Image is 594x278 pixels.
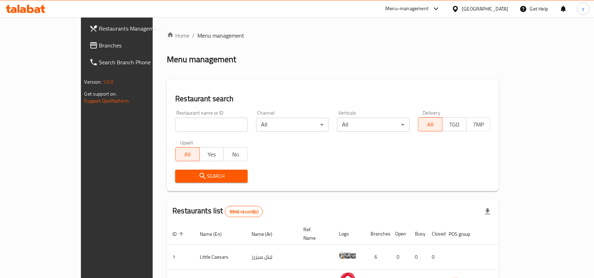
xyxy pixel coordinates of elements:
[469,119,488,130] span: TMP
[172,206,263,217] h2: Restaurants list
[339,247,356,264] img: Little Caesars
[200,230,231,238] span: Name (En)
[84,20,180,37] a: Restaurants Management
[99,41,175,50] span: Branches
[172,230,186,238] span: ID
[84,89,117,98] span: Get support on:
[99,58,175,66] span: Search Branch Phone
[194,245,246,270] td: Little Caesars
[256,118,329,132] div: All
[99,24,175,33] span: Restaurants Management
[426,245,443,270] td: 0
[479,203,496,220] div: Export file
[84,54,180,71] a: Search Branch Phone
[84,77,102,86] span: Version:
[225,208,263,215] span: 9946 record(s)
[227,149,245,160] span: No
[421,119,440,130] span: All
[103,77,114,86] span: 1.0.0
[197,31,244,40] span: Menu management
[167,245,194,270] td: 1
[167,54,236,65] h2: Menu management
[192,31,195,40] li: /
[167,31,499,40] nav: breadcrumb
[386,5,429,13] div: Menu-management
[180,140,193,145] label: Upsell
[303,225,325,242] span: Ref. Name
[445,119,464,130] span: TGO
[181,172,242,181] span: Search
[175,170,248,183] button: Search
[466,117,491,131] button: TMP
[178,149,197,160] span: All
[423,110,441,115] label: Delivery
[203,149,221,160] span: Yes
[200,147,224,161] button: Yes
[582,5,584,13] span: z
[409,223,426,245] th: Busy
[365,245,390,270] td: 6
[409,245,426,270] td: 0
[442,117,467,131] button: TGO
[462,5,508,13] div: [GEOGRAPHIC_DATA]
[426,223,443,245] th: Closed
[175,93,491,104] h2: Restaurant search
[390,223,409,245] th: Open
[225,206,263,217] div: Total records count
[84,96,129,105] a: Support.OpsPlatform
[418,117,442,131] button: All
[175,147,200,161] button: All
[175,118,248,132] input: Search for restaurant name or ID..
[365,223,390,245] th: Branches
[223,147,248,161] button: No
[390,245,409,270] td: 0
[449,230,479,238] span: POS group
[333,223,365,245] th: Logo
[84,37,180,54] a: Branches
[252,230,282,238] span: Name (Ar)
[337,118,410,132] div: All
[246,245,298,270] td: ليتل سيزرز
